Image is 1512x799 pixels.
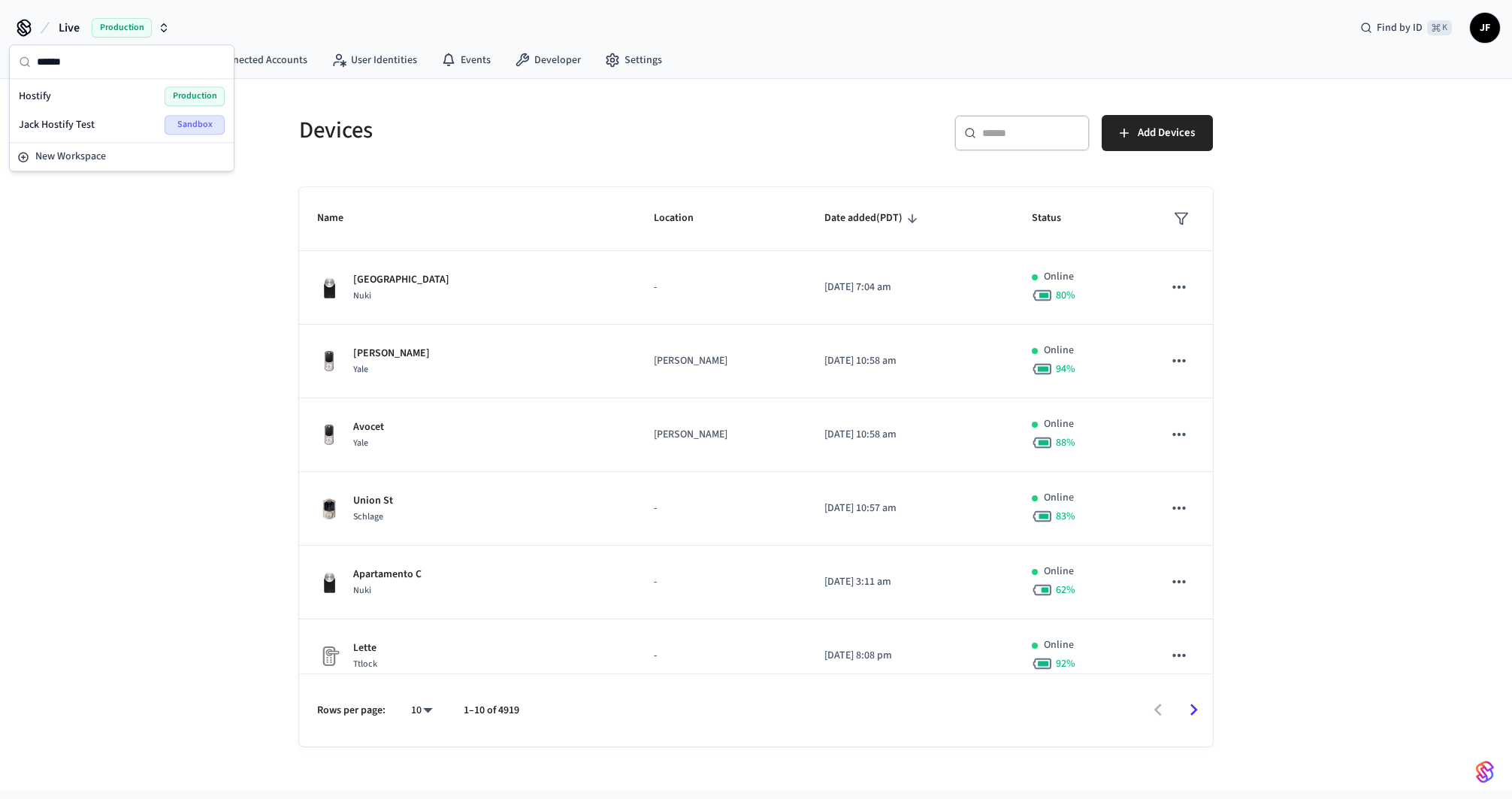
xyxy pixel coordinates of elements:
[353,567,422,583] p: Apartamento C
[1470,13,1500,43] button: JF
[593,47,674,74] a: Settings
[353,363,368,376] span: Yale
[353,437,368,449] span: Yale
[1044,637,1074,653] p: Online
[429,47,503,74] a: Events
[165,86,225,106] span: Production
[1056,288,1075,303] span: 80 %
[1044,416,1074,432] p: Online
[319,47,429,74] a: User Identities
[503,47,593,74] a: Developer
[299,115,747,146] h5: Devices
[654,207,713,230] span: Location
[824,574,996,590] p: [DATE] 3:11 am
[59,19,80,37] span: Live
[1056,656,1075,671] span: 92 %
[317,350,341,374] img: Yale Assure Touchscreen Wifi Smart Lock, Satin Nickel, Front
[1348,14,1464,41] div: Find by ID⌘ K
[1471,14,1498,41] span: JF
[1044,269,1074,285] p: Online
[824,207,922,230] span: Date added(PDT)
[92,18,152,38] span: Production
[654,353,788,369] p: [PERSON_NAME]
[1138,123,1195,143] span: Add Devices
[654,501,788,516] p: -
[353,493,393,509] p: Union St
[353,584,371,597] span: Nuki
[165,115,225,135] span: Sandbox
[404,700,440,722] div: 10
[654,280,788,295] p: -
[1044,564,1074,580] p: Online
[1102,115,1213,151] button: Add Devices
[353,510,383,523] span: Schlage
[1056,435,1075,450] span: 88 %
[654,427,788,443] p: [PERSON_NAME]
[317,570,341,595] img: Nuki Smart Lock 3.0 Pro Black, Front
[1044,490,1074,506] p: Online
[1377,20,1423,35] span: Find by ID
[1176,692,1211,728] button: Go to next page
[1056,509,1075,524] span: 83 %
[317,423,341,447] img: Yale Assure Touchscreen Wifi Smart Lock, Satin Nickel, Front
[464,703,519,719] p: 1–10 of 4919
[353,272,449,288] p: [GEOGRAPHIC_DATA]
[654,574,788,590] p: -
[317,703,386,719] p: Rows per page:
[353,640,377,656] p: Lette
[1032,207,1081,230] span: Status
[19,89,51,104] span: Hostify
[353,289,371,302] span: Nuki
[824,501,996,516] p: [DATE] 10:57 am
[353,658,377,670] span: Ttlock
[824,353,996,369] p: [DATE] 10:58 am
[1044,343,1074,359] p: Online
[317,207,363,230] span: Name
[1056,583,1075,598] span: 62 %
[317,644,341,668] img: Placeholder Lock Image
[1427,20,1452,35] span: ⌘ K
[353,419,384,435] p: Avocet
[1476,760,1494,784] img: SeamLogoGradient.69752ec5.svg
[824,648,996,664] p: [DATE] 8:08 pm
[1056,362,1075,377] span: 94 %
[317,497,341,521] img: Schlage Sense Smart Deadbolt with Camelot Trim, Front
[10,79,234,142] div: Suggestions
[19,117,95,132] span: Jack Hostify Test
[317,276,341,300] img: Nuki Smart Lock 3.0 Pro Black, Front
[824,280,996,295] p: [DATE] 7:04 am
[654,648,788,664] p: -
[183,47,319,74] a: Connected Accounts
[35,149,106,165] span: New Workspace
[824,427,996,443] p: [DATE] 10:58 am
[11,144,232,169] button: New Workspace
[353,346,430,362] p: [PERSON_NAME]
